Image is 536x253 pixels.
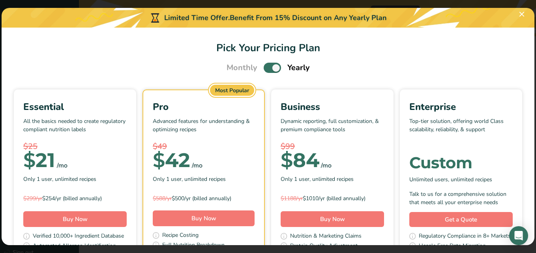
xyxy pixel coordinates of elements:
[210,85,254,96] div: Most Popular
[281,175,354,183] span: Only 1 user, unlimited recipes
[162,231,199,241] span: Recipe Costing
[153,175,226,183] span: Only 1 user, unlimited recipes
[409,117,513,141] p: Top-tier solution, offering world Class scalability, reliability, & support
[153,210,255,226] button: Buy Now
[409,175,492,184] span: Unlimited users, unlimited recipes
[409,100,513,114] div: Enterprise
[281,195,303,202] span: $1188/yr
[287,62,310,74] span: Yearly
[153,100,255,114] div: Pro
[153,153,190,168] div: 42
[153,141,255,153] div: $49
[281,148,293,172] span: $
[23,211,127,227] button: Buy Now
[162,241,225,251] span: Full Nutrition Breakdown
[33,242,116,251] span: Automated Allergen Identification
[23,195,42,202] span: $299/yr
[281,153,319,168] div: 84
[33,232,124,242] span: Verified 10,000+ Ingredient Database
[153,148,165,172] span: $
[227,62,257,74] span: Monthly
[23,141,127,153] div: $25
[23,194,127,203] div: $254/yr (billed annually)
[409,190,513,206] div: Talk to us for a comprehensive solution that meets all your enterprise needs
[2,8,534,28] div: Limited Time Offer.
[409,155,513,171] div: Custom
[23,175,96,183] span: Only 1 user, unlimited recipes
[11,40,525,56] h1: Pick Your Pricing Plan
[192,161,202,170] div: /mo
[281,141,384,153] div: $99
[419,232,511,242] span: Regulatory Compliance in 8+ Markets
[63,215,88,223] span: Buy Now
[23,117,127,141] p: All the basics needed to create regulatory compliant nutrition labels
[409,212,513,227] a: Get a Quote
[23,148,36,172] span: $
[23,153,55,168] div: 21
[290,232,362,242] span: Nutrition & Marketing Claims
[419,242,486,251] span: Hassle Free Data Migration
[509,226,528,245] div: Open Intercom Messenger
[281,117,384,141] p: Dynamic reporting, full customization, & premium compliance tools
[191,214,216,222] span: Buy Now
[153,195,172,202] span: $588/yr
[153,117,255,141] p: Advanced features for understanding & optimizing recipes
[23,100,127,114] div: Essential
[281,194,384,203] div: $1010/yr (billed annually)
[153,194,255,203] div: $500/yr (billed annually)
[281,100,384,114] div: Business
[230,13,387,23] div: Benefit From 15% Discount on Any Yearly Plan
[290,242,358,251] span: Protein Quality Adjustment
[445,215,477,224] span: Get a Quote
[320,215,345,223] span: Buy Now
[57,161,67,170] div: /mo
[321,161,332,170] div: /mo
[281,211,384,227] button: Buy Now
